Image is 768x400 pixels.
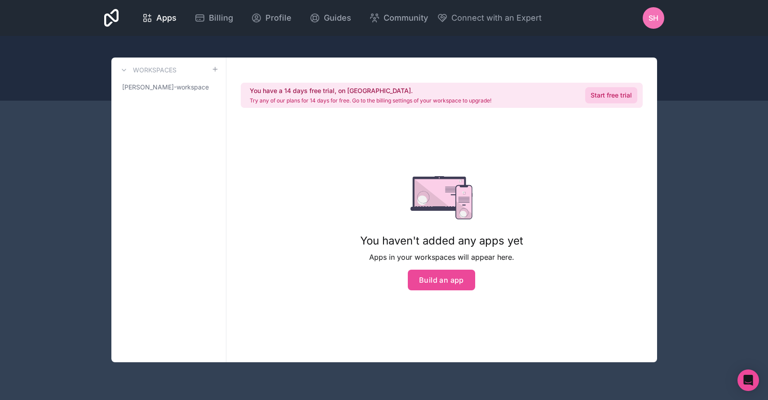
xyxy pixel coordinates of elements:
[649,13,658,23] span: SH
[133,66,177,75] h3: Workspaces
[410,176,473,219] img: empty state
[244,8,299,28] a: Profile
[585,87,637,103] a: Start free trial
[119,79,219,95] a: [PERSON_NAME]-workspace
[119,65,177,76] a: Workspaces
[737,369,759,391] div: Open Intercom Messenger
[209,12,233,24] span: Billing
[437,12,542,24] button: Connect with an Expert
[302,8,358,28] a: Guides
[156,12,177,24] span: Apps
[360,234,523,248] h1: You haven't added any apps yet
[122,83,209,92] span: [PERSON_NAME]-workspace
[187,8,240,28] a: Billing
[360,252,523,262] p: Apps in your workspaces will appear here.
[324,12,351,24] span: Guides
[408,270,475,290] button: Build an app
[384,12,428,24] span: Community
[362,8,435,28] a: Community
[250,86,491,95] h2: You have a 14 days free trial, on [GEOGRAPHIC_DATA].
[135,8,184,28] a: Apps
[265,12,291,24] span: Profile
[250,97,491,104] p: Try any of our plans for 14 days for free. Go to the billing settings of your workspace to upgrade!
[451,12,542,24] span: Connect with an Expert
